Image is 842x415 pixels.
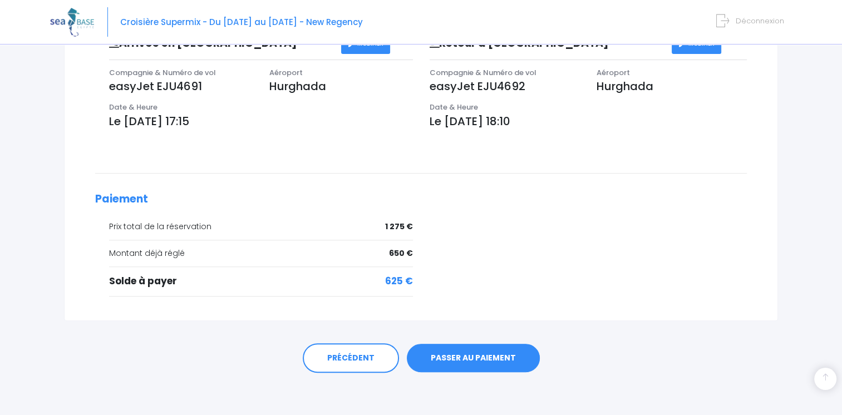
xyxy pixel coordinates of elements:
[597,67,630,78] span: Aéroport
[421,37,672,50] h3: Retour d'[GEOGRAPHIC_DATA]
[430,67,536,78] span: Compagnie & Numéro de vol
[407,344,540,373] a: PASSER AU PAIEMENT
[109,67,216,78] span: Compagnie & Numéro de vol
[109,102,157,112] span: Date & Heure
[385,221,413,233] span: 1 275 €
[109,113,413,130] p: Le [DATE] 17:15
[101,37,341,50] h3: Arrivée en [GEOGRAPHIC_DATA]
[269,78,413,95] p: Hurghada
[385,274,413,289] span: 625 €
[597,78,747,95] p: Hurghada
[120,16,363,28] span: Croisière Supermix - Du [DATE] au [DATE] - New Regency
[109,78,253,95] p: easyJet EJU4691
[736,16,784,26] span: Déconnexion
[430,78,580,95] p: easyJet EJU4692
[389,248,413,259] span: 650 €
[430,113,747,130] p: Le [DATE] 18:10
[109,248,413,259] div: Montant déjà réglé
[109,221,413,233] div: Prix total de la réservation
[269,67,303,78] span: Aéroport
[430,102,478,112] span: Date & Heure
[303,343,399,373] a: PRÉCÉDENT
[95,193,747,206] h2: Paiement
[109,274,413,289] div: Solde à payer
